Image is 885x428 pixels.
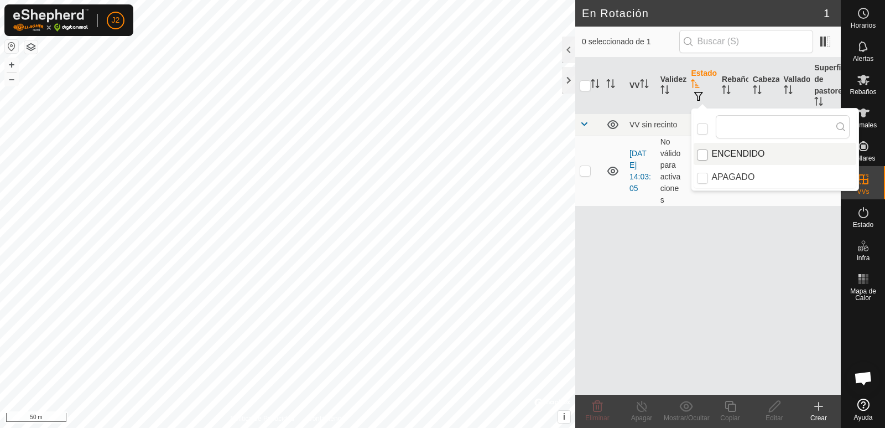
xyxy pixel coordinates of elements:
p-sorticon: Activar para ordenar [591,81,600,90]
div: Chat abierto [847,362,880,395]
a: [DATE] 14:03:05 [629,149,651,193]
span: J2 [112,14,120,26]
p-sorticon: Activar para ordenar [814,99,823,107]
span: Rebaños [850,89,876,95]
span: APAGADO [711,171,754,184]
p-sorticon: Activar para ordenar [784,87,793,96]
span: VVs [857,188,869,195]
span: 0 seleccionado de 1 [582,36,679,48]
span: i [563,412,565,421]
p-sorticon: Activar para ordenar [753,87,762,96]
th: Vallado [779,58,810,114]
th: Superficie de pastoreo [810,58,841,114]
th: Cabezas [748,58,779,114]
span: Infra [856,255,870,261]
span: 1 [824,5,830,22]
th: Rebaño [717,58,748,114]
li: APAGADO [694,166,856,188]
p-sorticon: Activar para ordenar [640,81,649,90]
a: Contáctenos [308,414,345,424]
a: Política de Privacidad [231,414,294,424]
span: Alertas [853,55,873,62]
div: Mostrar/Ocultar [664,413,708,423]
button: + [5,58,18,71]
span: Eliminar [585,414,609,422]
p-sorticon: Activar para ordenar [722,87,731,96]
input: Buscar (S) [679,30,813,53]
span: Collares [851,155,875,162]
div: Copiar [708,413,752,423]
p-sorticon: Activar para ordenar [660,87,669,96]
th: Estado [686,58,717,114]
button: Restablecer Mapa [5,40,18,53]
th: Validez [656,58,687,114]
th: VV [625,58,656,114]
h2: En Rotación [582,7,824,20]
span: Animales [850,122,877,128]
img: Logo Gallagher [13,9,88,32]
td: No válido para activaciones [656,136,687,206]
p-sorticon: Activar para ordenar [691,81,700,90]
button: Capas del Mapa [24,40,38,54]
span: Ayuda [854,414,873,421]
span: ENCENDIDO [711,147,764,161]
div: Crear [796,413,841,423]
div: VV sin recinto [629,120,836,129]
button: – [5,73,18,86]
a: Ayuda [841,394,885,425]
span: Estado [853,221,873,228]
li: ENCENDIDO [694,143,856,165]
div: Editar [752,413,796,423]
span: Mapa de Calor [844,288,882,301]
div: Apagar [619,413,664,423]
span: Horarios [851,22,876,29]
button: i [558,411,570,423]
p-sorticon: Activar para ordenar [606,81,615,90]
